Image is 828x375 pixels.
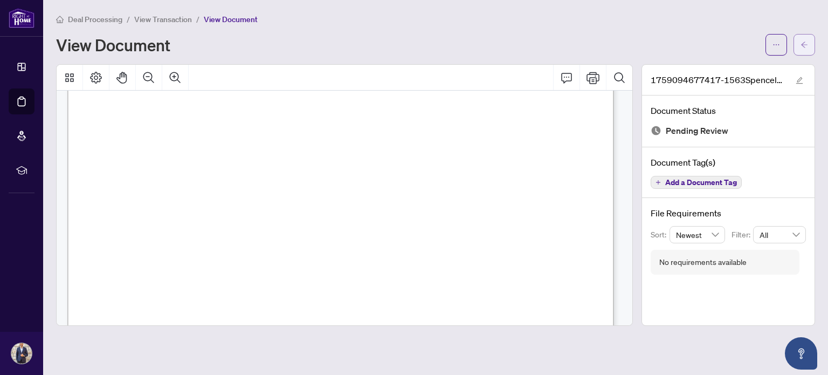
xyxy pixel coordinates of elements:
img: logo [9,8,34,28]
div: No requirements available [659,256,747,268]
span: Add a Document Tag [665,179,737,186]
li: / [196,13,199,25]
span: Newest [676,227,719,243]
h4: File Requirements [651,207,806,220]
span: Deal Processing [68,15,122,24]
span: All [760,227,799,243]
p: Sort: [651,229,670,241]
span: View Document [204,15,258,24]
span: View Transaction [134,15,192,24]
h4: Document Tag(s) [651,156,806,169]
span: arrow-left [801,41,808,49]
span: plus [655,180,661,185]
button: Add a Document Tag [651,176,742,189]
h1: View Document [56,36,170,53]
span: home [56,16,64,23]
span: Pending Review [666,124,728,138]
li: / [127,13,130,25]
span: ellipsis [772,41,780,49]
img: Profile Icon [11,343,32,364]
h4: Document Status [651,104,806,117]
p: Filter: [732,229,753,241]
button: Open asap [785,337,817,370]
span: edit [796,77,803,84]
img: Document Status [651,125,661,136]
span: 1759094677417-1563SpencelyDrDepositWireTransfer.pdf [651,73,785,86]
